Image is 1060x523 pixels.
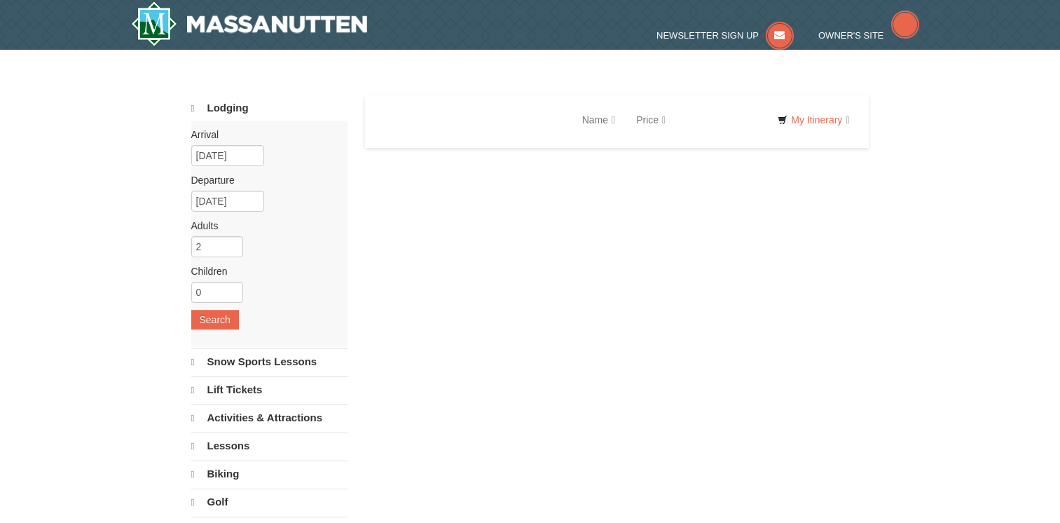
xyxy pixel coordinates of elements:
[191,264,337,278] label: Children
[191,489,347,515] a: Golf
[131,1,368,46] img: Massanutten Resort Logo
[656,30,794,41] a: Newsletter Sign Up
[191,376,347,403] a: Lift Tickets
[191,405,347,431] a: Activities & Attractions
[131,1,368,46] a: Massanutten Resort
[572,106,626,134] a: Name
[769,109,858,130] a: My Itinerary
[191,95,347,121] a: Lodging
[626,106,676,134] a: Price
[818,30,884,41] span: Owner's Site
[191,461,347,487] a: Biking
[656,30,759,41] span: Newsletter Sign Up
[191,219,337,233] label: Adults
[191,173,337,187] label: Departure
[191,128,337,142] label: Arrival
[818,30,919,41] a: Owner's Site
[191,348,347,375] a: Snow Sports Lessons
[191,433,347,459] a: Lessons
[191,310,239,330] button: Search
